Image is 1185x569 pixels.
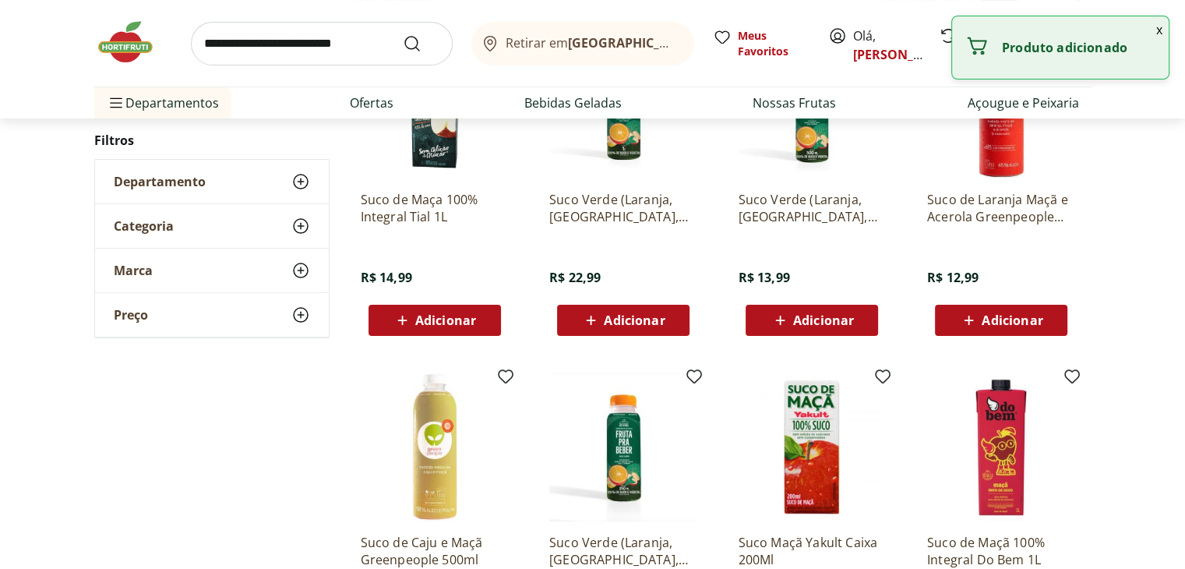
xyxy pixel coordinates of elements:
button: Adicionar [557,305,689,336]
span: R$ 14,99 [361,269,412,286]
a: Ofertas [350,94,393,112]
input: search [191,22,453,65]
span: Marca [114,263,153,278]
button: Marca [95,249,329,292]
span: R$ 12,99 [927,269,979,286]
a: Suco de Caju e Maçã Greenpeople 500ml [361,534,509,568]
a: Bebidas Geladas [524,94,622,112]
span: Meus Favoritos [738,28,809,59]
button: Adicionar [746,305,878,336]
button: Retirar em[GEOGRAPHIC_DATA]/[GEOGRAPHIC_DATA] [471,22,694,65]
a: [PERSON_NAME] [853,46,954,63]
span: Retirar em [506,36,678,50]
span: R$ 22,99 [549,269,601,286]
img: Suco de Caju e Maçã Greenpeople 500ml [361,373,509,521]
span: Adicionar [604,314,665,327]
a: Suco Verde (Laranja, [GEOGRAPHIC_DATA], Couve, Maça e Gengibre) 1L [549,191,697,225]
img: Hortifruti [94,19,172,65]
a: Nossas Frutas [753,94,836,112]
button: Submit Search [403,34,440,53]
span: Adicionar [982,314,1042,327]
b: [GEOGRAPHIC_DATA]/[GEOGRAPHIC_DATA] [568,34,831,51]
button: Adicionar [369,305,501,336]
button: Adicionar [935,305,1067,336]
a: Açougue e Peixaria [968,94,1079,112]
a: Suco Maçã Yakult Caixa 200Ml [738,534,886,568]
span: Preço [114,307,148,323]
h2: Filtros [94,125,330,156]
span: Categoria [114,218,174,234]
a: Suco de Maçã 100% Integral Do Bem 1L [927,534,1075,568]
a: Meus Favoritos [713,28,809,59]
button: Preço [95,293,329,337]
p: Produto adicionado [1002,40,1156,55]
img: Suco Maçã Yakult Caixa 200Ml [738,373,886,521]
span: Departamentos [107,84,219,122]
a: Suco de Maça 100% Integral Tial 1L [361,191,509,225]
a: Suco Verde (Laranja, [GEOGRAPHIC_DATA], Couve, Maça e [GEOGRAPHIC_DATA]) 500ml [738,191,886,225]
button: Departamento [95,160,329,203]
img: Suco Verde (Laranja, Hortelã, Couve, Maça e Gengibre) 250ml [549,373,697,521]
button: Categoria [95,204,329,248]
span: Departamento [114,174,206,189]
a: Suco Verde (Laranja, [GEOGRAPHIC_DATA], Couve, Maça e Gengibre) 250ml [549,534,697,568]
a: Suco de Laranja Maçã e Acerola Greenpeople 500ml [927,191,1075,225]
span: Adicionar [793,314,854,327]
span: Olá, [853,27,922,64]
img: Suco de Maçã 100% Integral Do Bem 1L [927,373,1075,521]
span: R$ 13,99 [738,269,789,286]
span: Adicionar [415,314,476,327]
button: Menu [107,84,125,122]
button: Fechar notificação [1150,16,1169,43]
